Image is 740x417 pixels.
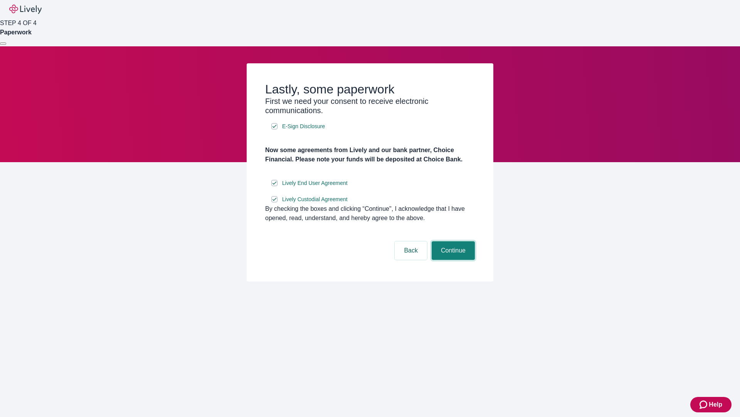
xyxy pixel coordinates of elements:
span: Help [709,400,722,409]
a: e-sign disclosure document [281,195,349,204]
h2: Lastly, some paperwork [265,82,475,97]
svg: Zendesk support icon [700,400,709,409]
span: Lively End User Agreement [282,179,348,187]
button: Back [395,241,427,260]
button: Zendesk support iconHelp [690,397,732,412]
span: E-Sign Disclosure [282,122,325,131]
a: e-sign disclosure document [281,122,326,131]
a: e-sign disclosure document [281,178,349,188]
div: By checking the boxes and clicking “Continue", I acknowledge that I have opened, read, understand... [265,204,475,223]
h4: Now some agreements from Lively and our bank partner, Choice Financial. Please note your funds wi... [265,146,475,164]
button: Continue [432,241,475,260]
img: Lively [9,5,42,14]
span: Lively Custodial Agreement [282,195,348,203]
h3: First we need your consent to receive electronic communications. [265,97,475,115]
